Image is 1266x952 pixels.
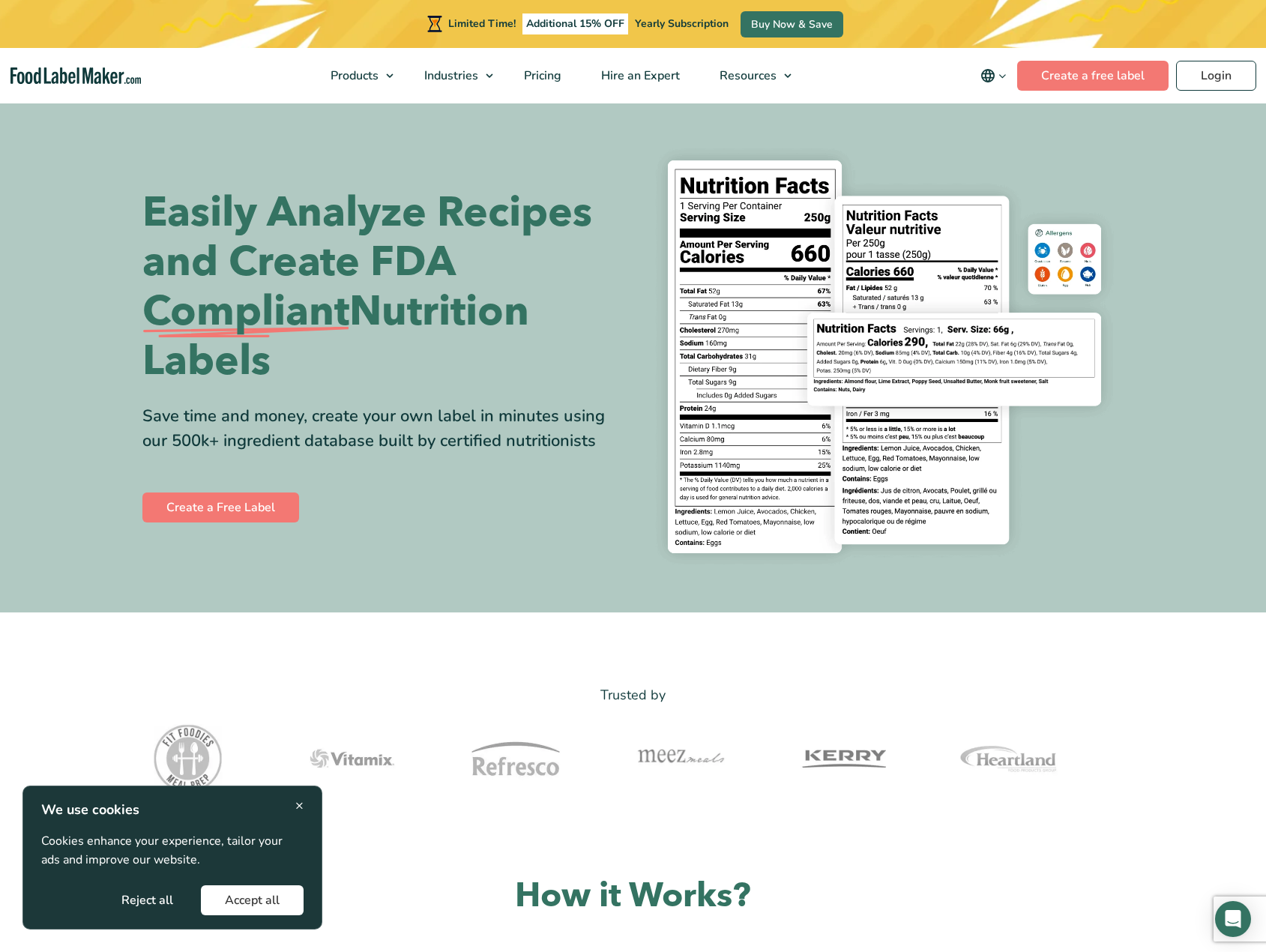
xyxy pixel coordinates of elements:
[142,188,622,386] h1: Easily Analyze Recipes and Create FDA Nutrition Labels
[448,16,516,31] span: Limited Time!
[326,67,380,84] span: Products
[142,684,1124,706] p: Trusted by
[504,48,578,103] a: Pricing
[1176,61,1256,91] a: Login
[41,801,139,819] strong: We use cookies
[715,67,778,84] span: Resources
[582,48,696,103] a: Hire an Expert
[1215,901,1251,937] div: Open Intercom Messenger
[519,67,563,84] span: Pricing
[41,832,304,870] p: Cookies enhance your experience, tailor your ads and improve our website.
[1017,61,1169,91] a: Create a free label
[201,885,304,915] button: Accept all
[97,885,197,915] button: Reject all
[700,48,799,103] a: Resources
[142,287,349,337] span: Compliant
[420,67,480,84] span: Industries
[635,16,729,31] span: Yearly Subscription
[142,492,299,522] a: Create a Free Label
[597,67,681,84] span: Hire an Expert
[405,48,501,103] a: Industries
[295,795,304,816] span: ×
[741,11,843,37] a: Buy Now & Save
[522,13,628,34] span: Additional 15% OFF
[142,874,1124,918] h2: How it Works?
[311,48,401,103] a: Products
[142,404,622,454] div: Save time and money, create your own label in minutes using our 500k+ ingredient database built b...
